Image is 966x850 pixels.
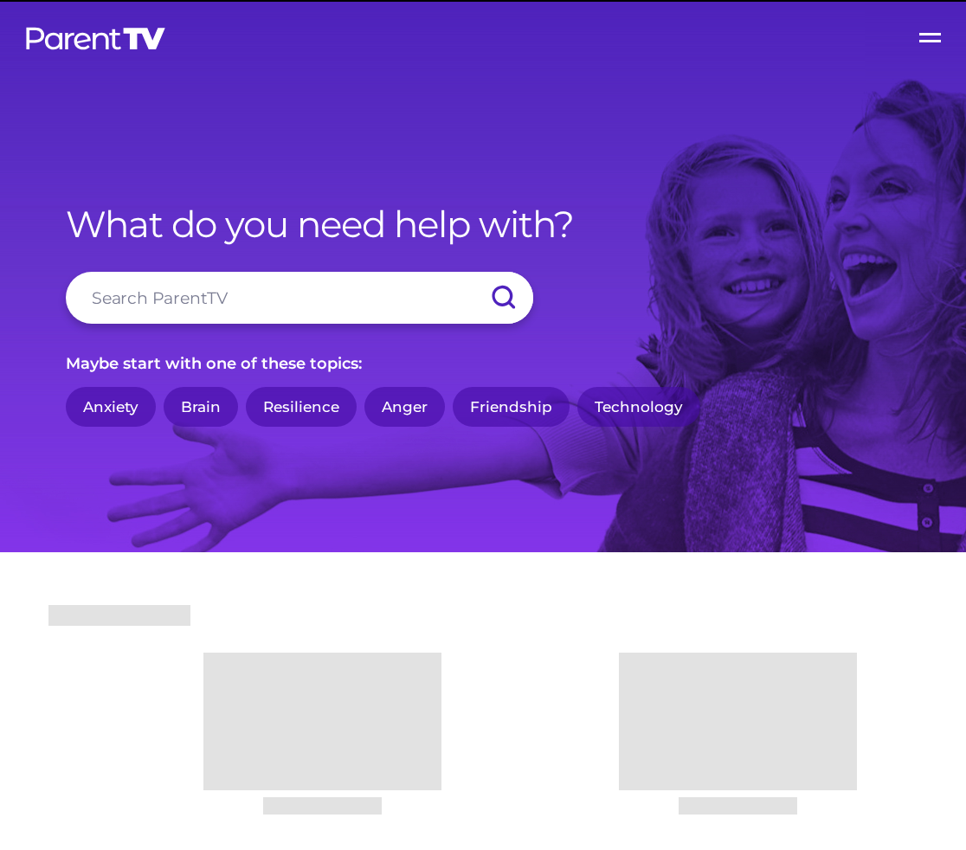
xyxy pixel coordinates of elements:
input: Search ParentTV [66,272,533,324]
a: Anger [364,387,445,428]
a: Anxiety [66,387,156,428]
a: Brain [164,387,238,428]
img: parenttv-logo-white.4c85aaf.svg [24,26,167,51]
p: Maybe start with one of these topics: [66,350,900,377]
a: Friendship [453,387,570,428]
h1: What do you need help with? [66,203,900,246]
a: Resilience [246,387,357,428]
input: Submit [473,272,533,324]
a: Technology [577,387,700,428]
